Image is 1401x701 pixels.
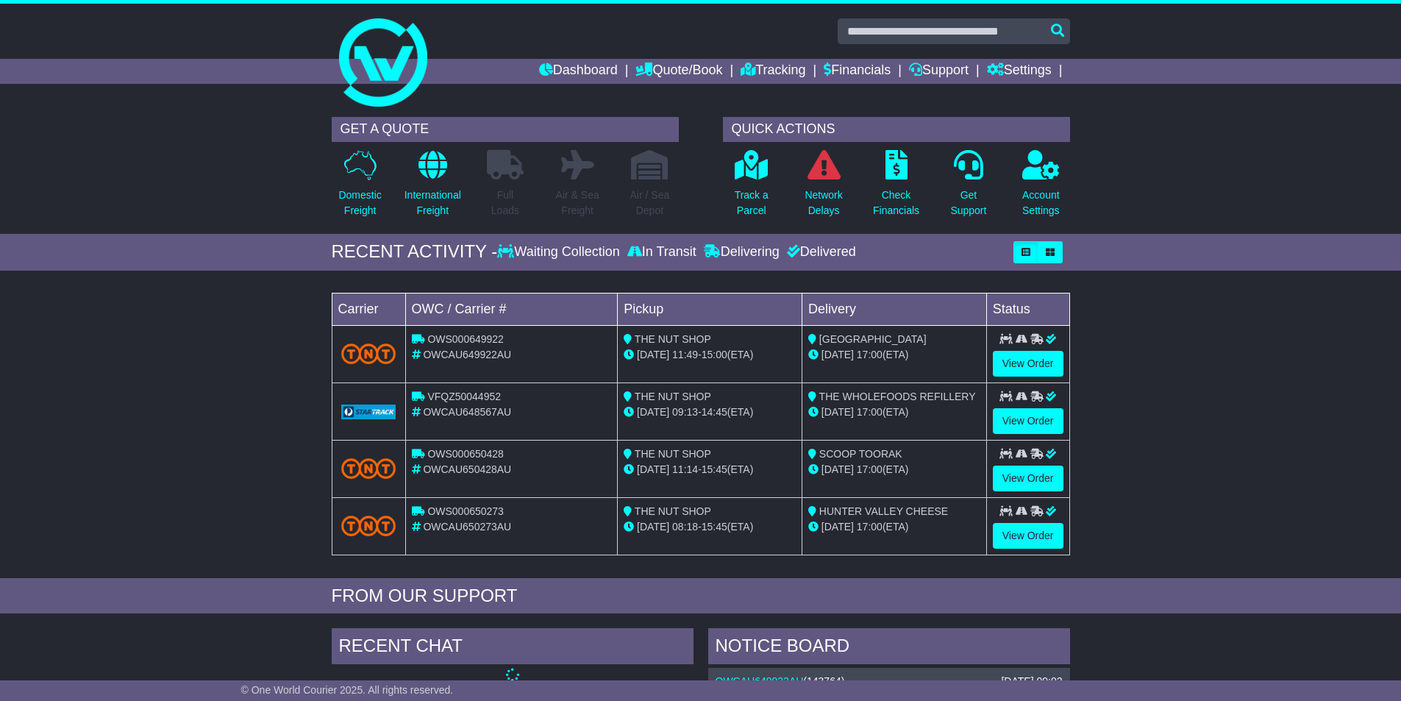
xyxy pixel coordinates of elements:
a: Track aParcel [734,149,769,227]
span: 15:45 [702,463,727,475]
div: FROM OUR SUPPORT [332,586,1070,607]
span: [DATE] [637,349,669,360]
span: OWCAU648567AU [423,406,511,418]
td: Status [986,293,1069,325]
span: THE NUT SHOP [635,505,711,517]
td: Pickup [618,293,802,325]
img: TNT_Domestic.png [341,458,396,478]
a: NetworkDelays [804,149,843,227]
div: RECENT CHAT [332,628,694,668]
span: 17:00 [857,406,883,418]
img: TNT_Domestic.png [341,516,396,535]
span: 11:49 [672,349,698,360]
span: [DATE] [637,521,669,533]
span: THE NUT SHOP [635,333,711,345]
span: VFQZ50044952 [427,391,501,402]
span: THE NUT SHOP [635,448,711,460]
div: (ETA) [808,519,980,535]
span: [DATE] [821,406,854,418]
div: Waiting Collection [497,244,623,260]
p: Track a Parcel [735,188,769,218]
div: (ETA) [808,347,980,363]
span: [DATE] [637,463,669,475]
a: View Order [993,523,1063,549]
p: Domestic Freight [338,188,381,218]
span: [DATE] [821,521,854,533]
span: 15:00 [702,349,727,360]
a: Settings [987,59,1052,84]
span: OWS000649922 [427,333,504,345]
div: - (ETA) [624,519,796,535]
span: 08:18 [672,521,698,533]
div: RECENT ACTIVITY - [332,241,498,263]
p: Full Loads [487,188,524,218]
span: 143764 [807,675,841,687]
img: TNT_Domestic.png [341,344,396,363]
div: (ETA) [808,462,980,477]
div: - (ETA) [624,405,796,420]
span: [DATE] [821,463,854,475]
span: 15:45 [702,521,727,533]
div: Delivering [700,244,783,260]
p: Air / Sea Depot [630,188,670,218]
span: 17:00 [857,463,883,475]
td: OWC / Carrier # [405,293,618,325]
td: Delivery [802,293,986,325]
span: [DATE] [821,349,854,360]
a: InternationalFreight [404,149,462,227]
a: DomesticFreight [338,149,382,227]
div: NOTICE BOARD [708,628,1070,668]
div: - (ETA) [624,347,796,363]
a: View Order [993,408,1063,434]
td: Carrier [332,293,405,325]
span: OWS000650428 [427,448,504,460]
span: 09:13 [672,406,698,418]
span: 17:00 [857,349,883,360]
a: AccountSettings [1022,149,1060,227]
p: Check Financials [873,188,919,218]
span: THE WHOLEFOODS REFILLERY [819,391,976,402]
p: Network Delays [805,188,842,218]
a: Support [909,59,969,84]
span: [GEOGRAPHIC_DATA] [819,333,927,345]
span: OWCAU649922AU [423,349,511,360]
a: CheckFinancials [872,149,920,227]
span: 17:00 [857,521,883,533]
a: Dashboard [539,59,618,84]
span: OWS000650273 [427,505,504,517]
div: - (ETA) [624,462,796,477]
div: Delivered [783,244,856,260]
span: HUNTER VALLEY CHEESE [819,505,948,517]
div: ( ) [716,675,1063,688]
span: OWCAU650273AU [423,521,511,533]
div: GET A QUOTE [332,117,679,142]
a: Financials [824,59,891,84]
p: Account Settings [1022,188,1060,218]
span: © One World Courier 2025. All rights reserved. [241,684,454,696]
span: 14:45 [702,406,727,418]
span: THE NUT SHOP [635,391,711,402]
a: Tracking [741,59,805,84]
a: Quote/Book [635,59,722,84]
p: International Freight [404,188,461,218]
span: [DATE] [637,406,669,418]
p: Air & Sea Freight [556,188,599,218]
p: Get Support [950,188,986,218]
span: SCOOP TOORAK [819,448,902,460]
div: (ETA) [808,405,980,420]
span: OWCAU650428AU [423,463,511,475]
div: In Transit [624,244,700,260]
a: GetSupport [949,149,987,227]
a: OWCAU649922AU [716,675,804,687]
div: QUICK ACTIONS [723,117,1070,142]
span: 11:14 [672,463,698,475]
img: GetCarrierServiceLogo [341,405,396,419]
a: View Order [993,466,1063,491]
a: View Order [993,351,1063,377]
div: [DATE] 09:02 [1001,675,1062,688]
